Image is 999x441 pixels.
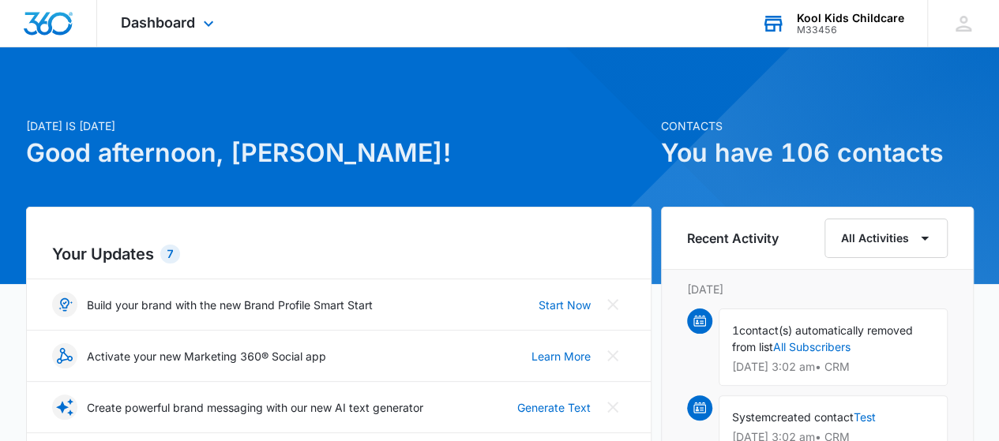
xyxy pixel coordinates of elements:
p: Contacts [661,118,974,134]
button: Close [600,292,625,317]
span: 1 [732,323,739,337]
p: [DATE] [687,281,948,297]
div: 7 [160,245,180,263]
span: System [732,410,771,424]
a: Generate Text [517,399,591,416]
div: account id [797,24,904,36]
h2: Your Updates [52,242,625,266]
a: Test [854,410,876,424]
span: created contact [771,410,854,424]
a: Learn More [531,348,591,364]
button: Close [600,394,625,420]
h6: Recent Activity [687,229,779,248]
h1: Good afternoon, [PERSON_NAME]! [26,134,652,172]
span: contact(s) automatically removed from list [732,323,913,353]
p: Create powerful brand messaging with our new AI text generator [87,399,423,416]
a: All Subscribers [773,340,851,353]
div: account name [797,12,904,24]
h1: You have 106 contacts [661,134,974,172]
button: All Activities [824,219,948,258]
span: Dashboard [121,14,195,31]
p: [DATE] 3:02 am • CRM [732,361,934,372]
p: Build your brand with the new Brand Profile Smart Start [87,297,373,313]
p: Activate your new Marketing 360® Social app [87,348,326,364]
a: Start Now [539,297,591,313]
button: Close [600,343,625,368]
p: [DATE] is [DATE] [26,118,652,134]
